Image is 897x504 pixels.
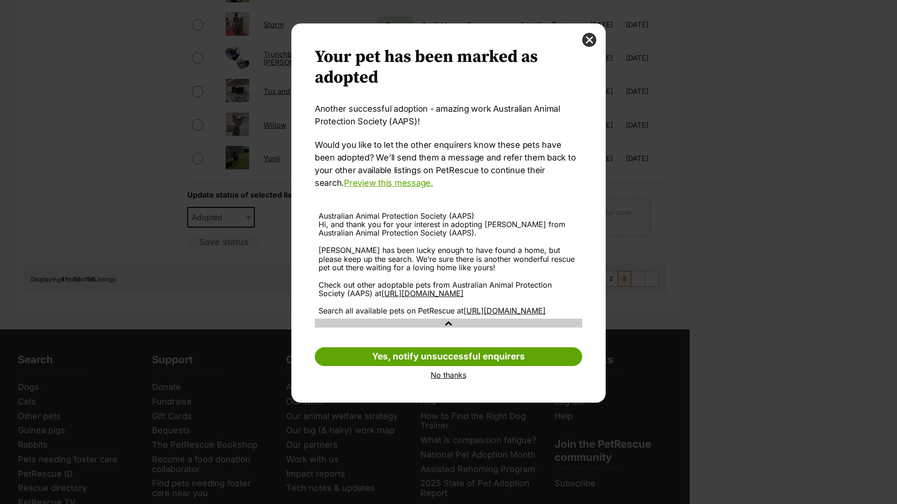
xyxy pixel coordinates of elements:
a: Preview this message. [344,178,433,188]
a: No thanks [315,371,582,379]
div: Hi, and thank you for your interest in adopting [PERSON_NAME] from Australian Animal Protection S... [319,220,578,315]
a: [URL][DOMAIN_NAME] [381,289,464,298]
p: Would you like to let the other enquirers know these pets have been adopted? We’ll send them a me... [315,138,582,189]
p: Another successful adoption - amazing work Australian Animal Protection Society (AAPS)! [315,102,582,128]
a: Yes, notify unsuccessful enquirers [315,347,582,366]
h2: Your pet has been marked as adopted [315,47,582,88]
span: Australian Animal Protection Society (AAPS) [319,211,474,221]
a: [URL][DOMAIN_NAME] [464,306,546,315]
button: close [582,33,596,47]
